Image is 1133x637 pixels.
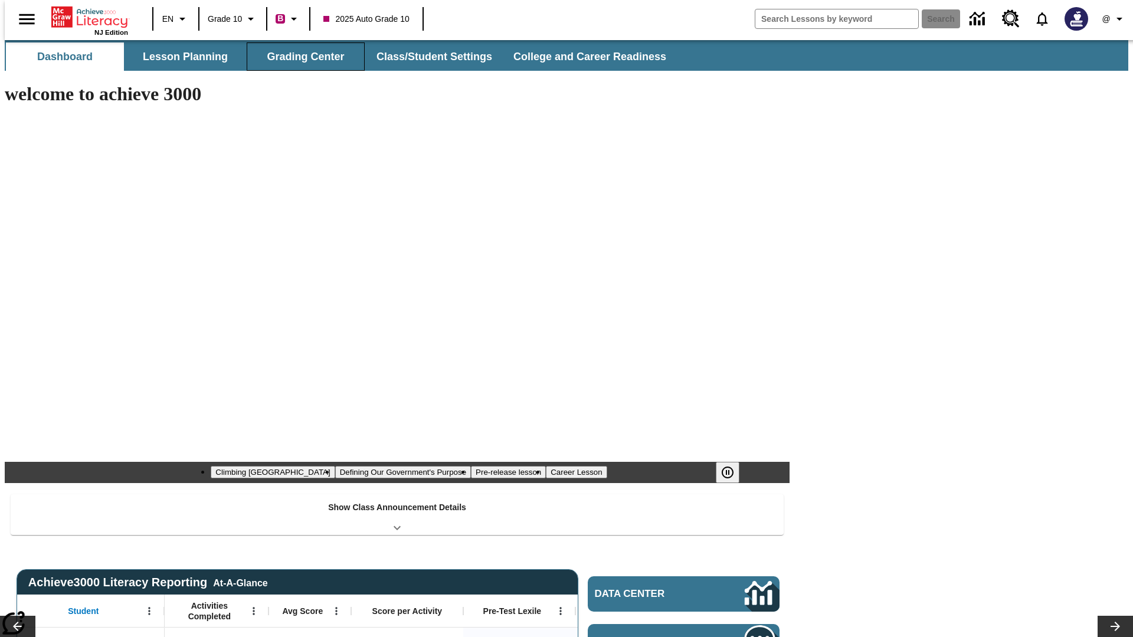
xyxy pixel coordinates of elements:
[367,42,502,71] button: Class/Student Settings
[6,42,124,71] button: Dashboard
[504,42,676,71] button: College and Career Readiness
[1065,7,1088,31] img: Avatar
[328,501,466,514] p: Show Class Announcement Details
[213,576,267,589] div: At-A-Glance
[1102,13,1110,25] span: @
[11,494,784,535] div: Show Class Announcement Details
[282,606,323,616] span: Avg Score
[716,462,739,483] button: Pause
[335,466,471,478] button: Slide 2 Defining Our Government's Purpose
[323,13,409,25] span: 2025 Auto Grade 10
[588,576,780,612] a: Data Center
[211,466,335,478] button: Slide 1 Climbing Mount Tai
[483,606,542,616] span: Pre-Test Lexile
[595,588,705,600] span: Data Center
[51,5,128,29] a: Home
[68,606,99,616] span: Student
[716,462,751,483] div: Pause
[247,42,365,71] button: Grading Center
[328,602,345,620] button: Open Menu
[552,602,569,620] button: Open Menu
[162,13,173,25] span: EN
[5,83,790,105] h1: welcome to achieve 3000
[157,8,195,29] button: Language: EN, Select a language
[5,42,677,71] div: SubNavbar
[94,29,128,36] span: NJ Edition
[5,40,1128,71] div: SubNavbar
[171,600,248,622] span: Activities Completed
[277,11,283,26] span: B
[245,602,263,620] button: Open Menu
[208,13,242,25] span: Grade 10
[546,466,607,478] button: Slide 4 Career Lesson
[28,576,268,589] span: Achieve3000 Literacy Reporting
[962,3,995,35] a: Data Center
[9,2,44,37] button: Open side menu
[1057,4,1095,34] button: Select a new avatar
[140,602,158,620] button: Open Menu
[471,466,546,478] button: Slide 3 Pre-release lesson
[995,3,1027,35] a: Resource Center, Will open in new tab
[372,606,443,616] span: Score per Activity
[1027,4,1057,34] a: Notifications
[51,4,128,36] div: Home
[1098,616,1133,637] button: Lesson carousel, Next
[755,9,918,28] input: search field
[1095,8,1133,29] button: Profile/Settings
[271,8,306,29] button: Boost Class color is violet red. Change class color
[126,42,244,71] button: Lesson Planning
[203,8,263,29] button: Grade: Grade 10, Select a grade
